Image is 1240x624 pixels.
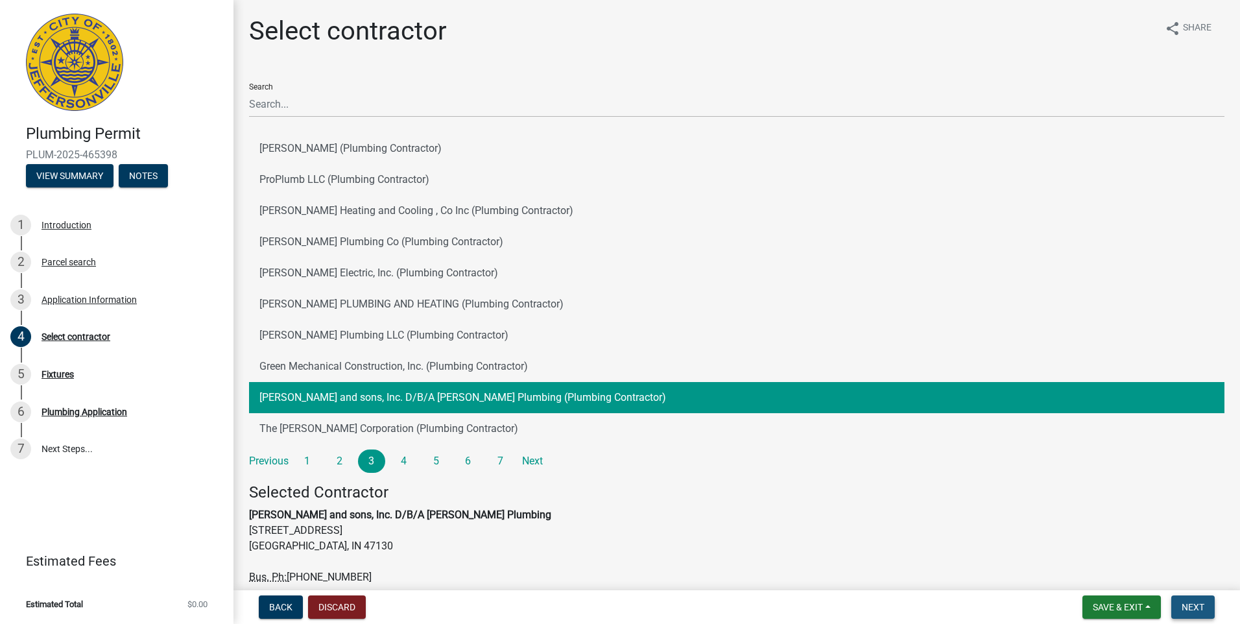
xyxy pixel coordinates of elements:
span: Back [269,602,292,612]
wm-modal-confirm: Summary [26,171,113,182]
div: Fixtures [42,370,74,379]
abbr: Business Phone [249,571,287,583]
h4: Selected Contractor [249,483,1224,502]
button: shareShare [1154,16,1222,41]
button: View Summary [26,164,113,187]
div: 6 [10,402,31,422]
button: [PERSON_NAME] Electric, Inc. (Plumbing Contractor) [249,258,1224,289]
button: ProPlumb LLC (Plumbing Contractor) [249,164,1224,195]
button: Green Mechanical Construction, Inc. (Plumbing Contractor) [249,351,1224,382]
button: Save & Exit [1082,595,1161,619]
div: Select contractor [42,332,110,341]
h4: Plumbing Permit [26,125,223,143]
a: Next [519,450,546,473]
button: Notes [119,164,168,187]
button: [PERSON_NAME] and sons, Inc. D/B/A [PERSON_NAME] Plumbing (Plumbing Contractor) [249,382,1224,413]
div: 3 [10,289,31,310]
button: [PERSON_NAME] Heating and Cooling , Co Inc (Plumbing Contractor) [249,195,1224,226]
a: 3 [358,450,385,473]
button: [PERSON_NAME] (Plumbing Contractor) [249,133,1224,164]
div: Application Information [42,295,137,304]
a: 7 [487,450,514,473]
span: Next [1182,602,1204,612]
button: Next [1171,595,1215,619]
button: [PERSON_NAME] Plumbing Co (Plumbing Contractor) [249,226,1224,258]
a: Previous [249,450,289,473]
button: Back [259,595,303,619]
span: Save & Exit [1093,602,1143,612]
address: [STREET_ADDRESS] [GEOGRAPHIC_DATA], IN 47130 [249,483,1224,616]
span: $0.00 [187,600,208,608]
a: 4 [390,450,418,473]
a: 6 [455,450,482,473]
button: [PERSON_NAME] PLUMBING AND HEATING (Plumbing Contractor) [249,289,1224,320]
div: Parcel search [42,258,96,267]
h1: Select contractor [249,16,447,47]
div: 5 [10,364,31,385]
strong: [PERSON_NAME] and sons, Inc. D/B/A [PERSON_NAME] Plumbing [249,509,551,521]
button: [PERSON_NAME] Plumbing LLC (Plumbing Contractor) [249,320,1224,351]
button: The [PERSON_NAME] Corporation (Plumbing Contractor) [249,413,1224,444]
div: 1 [10,215,31,235]
a: Estimated Fees [10,548,213,574]
div: 7 [10,438,31,459]
wm-modal-confirm: Notes [119,171,168,182]
span: Share [1183,21,1211,36]
a: 1 [294,450,321,473]
div: Plumbing Application [42,407,127,416]
div: 4 [10,326,31,347]
img: City of Jeffersonville, Indiana [26,14,123,111]
span: PLUM-2025-465398 [26,149,208,161]
a: 2 [326,450,353,473]
span: [PHONE_NUMBER] [287,571,372,583]
div: 2 [10,252,31,272]
span: Estimated Total [26,600,83,608]
a: 5 [422,450,449,473]
button: Discard [308,595,366,619]
input: Search... [249,91,1224,117]
i: share [1165,21,1180,36]
div: Introduction [42,221,91,230]
nav: Page navigation [249,450,1224,473]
